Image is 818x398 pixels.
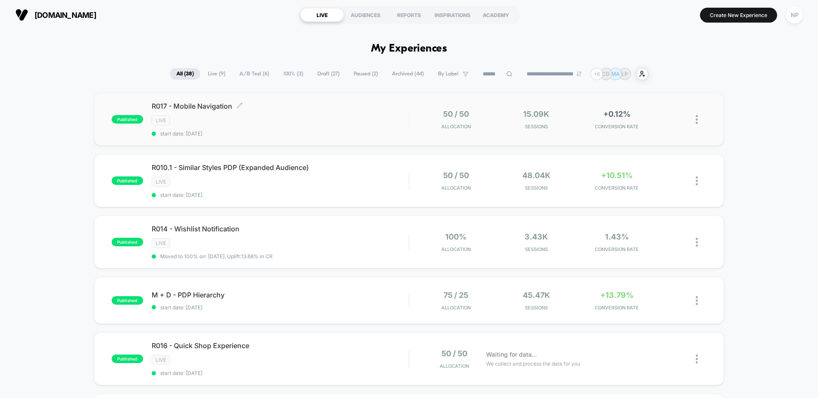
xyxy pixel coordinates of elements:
span: Sessions [498,185,575,191]
button: [DOMAIN_NAME] [13,8,99,22]
span: Paused ( 2 ) [347,68,384,80]
span: We collect and process the data for you [486,360,580,368]
span: M + D - PDP Hierarchy [152,291,409,299]
span: 50 / 50 [441,349,467,358]
img: Visually logo [15,9,28,21]
span: 3.43k [524,232,548,241]
h1: My Experiences [371,43,447,55]
img: close [696,238,698,247]
span: A/B Test ( 6 ) [233,68,276,80]
div: NP [786,7,803,23]
span: Allocation [441,246,471,252]
span: Sessions [498,246,575,252]
span: 100% [445,232,467,241]
span: published [112,115,143,124]
img: close [696,176,698,185]
span: 1.43% [605,232,629,241]
span: 50 / 50 [443,110,469,118]
span: +13.79% [600,291,634,300]
p: LP [622,71,628,77]
span: Draft ( 27 ) [311,68,346,80]
span: CONVERSION RATE [579,185,655,191]
span: published [112,238,143,246]
span: LIVE [152,115,170,125]
span: 45.47k [523,291,550,300]
span: R017 - Mobile Navigation [152,102,409,110]
button: Create New Experience [700,8,777,23]
img: close [696,355,698,363]
span: LIVE [152,238,170,248]
span: Allocation [441,185,471,191]
span: Archived ( 44 ) [386,68,430,80]
span: CONVERSION RATE [579,124,655,130]
span: start date: [DATE] [152,192,409,198]
img: close [696,296,698,305]
span: +0.12% [603,110,631,118]
span: published [112,296,143,305]
span: Moved to 100% on: [DATE] . Uplift: 13.68% in CR [160,253,273,260]
span: LIVE [152,355,170,365]
span: By Label [438,71,458,77]
span: Allocation [441,305,471,311]
span: 100% ( 3 ) [277,68,310,80]
span: Sessions [498,305,575,311]
button: NP [783,6,805,24]
span: LIVE [152,177,170,187]
div: AUDIENCES [344,8,387,22]
span: 50 / 50 [443,171,469,180]
span: R010.1 - Similar Styles PDP (Expanded Audience) [152,163,409,172]
div: ACADEMY [474,8,518,22]
span: Live ( 9 ) [202,68,232,80]
span: [DOMAIN_NAME] [35,11,96,20]
span: R014 - Wishlist Notification [152,225,409,233]
span: 48.04k [522,171,550,180]
img: close [696,115,698,124]
div: LIVE [300,8,344,22]
span: 75 / 25 [444,291,468,300]
div: REPORTS [387,8,431,22]
span: 15.09k [523,110,549,118]
p: CD [602,71,610,77]
span: Sessions [498,124,575,130]
div: + 6 [590,68,603,80]
div: INSPIRATIONS [431,8,474,22]
span: published [112,176,143,185]
span: Allocation [441,124,471,130]
span: +10.51% [601,171,633,180]
span: start date: [DATE] [152,304,409,311]
span: All ( 38 ) [170,68,200,80]
p: MA [611,71,619,77]
span: Allocation [440,363,469,369]
span: published [112,355,143,363]
span: start date: [DATE] [152,370,409,376]
img: end [576,71,582,76]
span: Waiting for data... [486,350,537,359]
span: CONVERSION RATE [579,305,655,311]
span: CONVERSION RATE [579,246,655,252]
span: R016 - Quick Shop Experience [152,341,409,350]
span: start date: [DATE] [152,130,409,137]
